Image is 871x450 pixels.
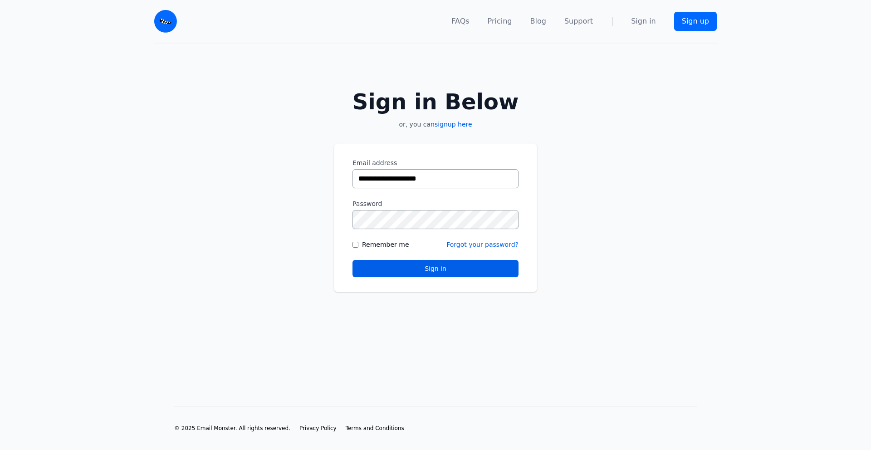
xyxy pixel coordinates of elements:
span: Privacy Policy [299,425,337,431]
a: Sign up [674,12,717,31]
a: FAQs [451,16,469,27]
a: Forgot your password? [446,241,519,248]
a: Terms and Conditions [346,425,404,432]
label: Email address [352,158,519,167]
p: or, you can [334,120,537,129]
label: Remember me [362,240,409,249]
span: Terms and Conditions [346,425,404,431]
label: Password [352,199,519,208]
a: Sign in [631,16,656,27]
a: signup here [435,121,472,128]
h2: Sign in Below [334,91,537,112]
img: Email Monster [154,10,177,33]
li: © 2025 Email Monster. All rights reserved. [174,425,290,432]
a: Privacy Policy [299,425,337,432]
a: Pricing [488,16,512,27]
a: Blog [530,16,546,27]
button: Sign in [352,260,519,277]
a: Support [564,16,593,27]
